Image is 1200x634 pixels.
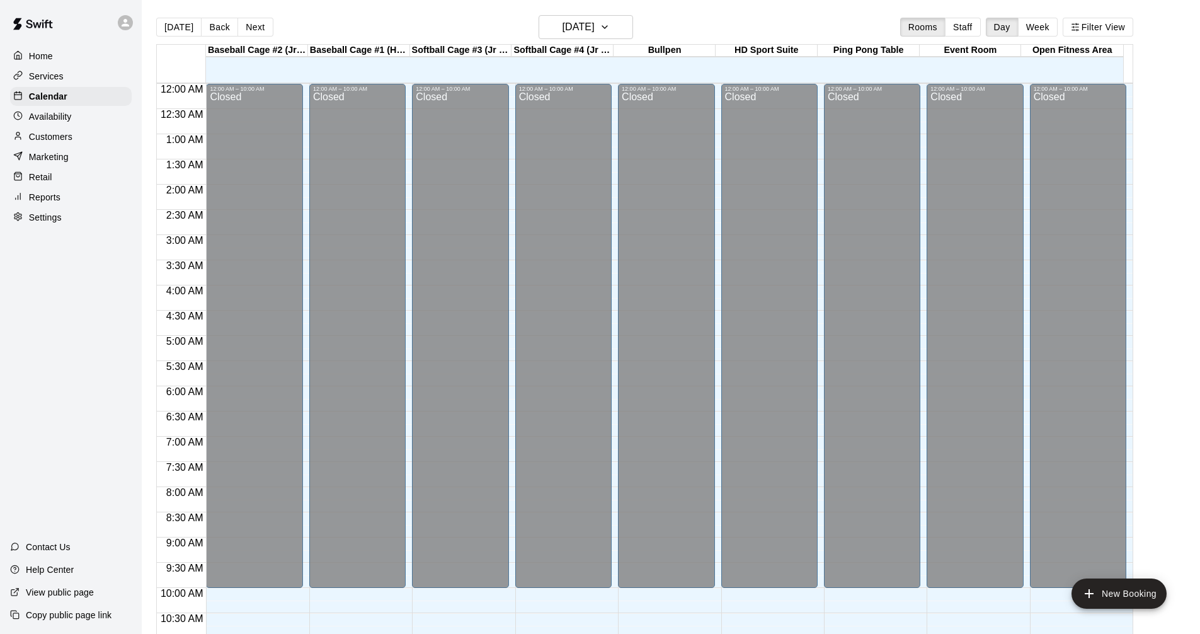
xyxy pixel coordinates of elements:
div: 12:00 AM – 10:00 AM [313,86,402,92]
div: Softball Cage #3 (Jr Hack Attack) [410,45,512,57]
button: Next [237,18,273,37]
p: Copy public page link [26,609,111,621]
span: 3:30 AM [163,260,207,271]
div: 12:00 AM – 10:00 AM [725,86,814,92]
div: 12:00 AM – 10:00 AM: Closed [412,84,508,588]
div: 12:00 AM – 10:00 AM: Closed [309,84,406,588]
a: Marketing [10,147,132,166]
a: Settings [10,208,132,227]
div: Closed [313,92,402,592]
div: 12:00 AM – 10:00 AM: Closed [824,84,920,588]
span: 12:00 AM [157,84,207,95]
span: 2:00 AM [163,185,207,195]
div: 12:00 AM – 10:00 AM: Closed [206,84,302,588]
span: 2:30 AM [163,210,207,221]
button: Day [986,18,1019,37]
div: Bullpen [614,45,716,57]
div: 12:00 AM – 10:00 AM: Closed [721,84,818,588]
div: Event Room [920,45,1022,57]
div: 12:00 AM – 10:00 AM [210,86,299,92]
div: 12:00 AM – 10:00 AM [828,86,917,92]
span: 8:30 AM [163,512,207,523]
p: View public page [26,586,94,599]
span: 1:00 AM [163,134,207,145]
p: Customers [29,130,72,143]
p: Services [29,70,64,83]
h6: [DATE] [563,18,595,36]
p: Marketing [29,151,69,163]
span: 9:00 AM [163,538,207,548]
div: 12:00 AM – 10:00 AM [1034,86,1123,92]
p: Home [29,50,53,62]
div: Open Fitness Area [1021,45,1123,57]
a: Retail [10,168,132,187]
span: 6:30 AM [163,412,207,422]
button: Rooms [900,18,946,37]
div: Closed [725,92,814,592]
div: 12:00 AM – 10:00 AM: Closed [927,84,1023,588]
button: add [1071,579,1167,609]
button: [DATE] [156,18,202,37]
button: Week [1018,18,1058,37]
span: 6:00 AM [163,386,207,397]
span: 1:30 AM [163,159,207,170]
a: Availability [10,107,132,126]
span: 9:30 AM [163,563,207,573]
span: 3:00 AM [163,235,207,246]
p: Availability [29,110,72,123]
button: Staff [945,18,981,37]
a: Services [10,67,132,86]
div: Closed [519,92,608,592]
div: Closed [1034,92,1123,592]
div: 12:00 AM – 10:00 AM: Closed [618,84,714,588]
div: 12:00 AM – 10:00 AM: Closed [1030,84,1126,588]
div: Baseball Cage #1 (Hack Attack) [308,45,410,57]
div: Ping Pong Table [818,45,920,57]
div: 12:00 AM – 10:00 AM [930,86,1019,92]
p: Calendar [29,90,67,103]
div: Closed [416,92,505,592]
div: Baseball Cage #2 (Jr Hack Attack) [206,45,308,57]
a: Home [10,47,132,66]
button: Back [201,18,238,37]
p: Reports [29,191,60,204]
a: Customers [10,127,132,146]
div: Closed [622,92,711,592]
div: 12:00 AM – 10:00 AM [519,86,608,92]
a: Reports [10,188,132,207]
span: 5:30 AM [163,361,207,372]
p: Retail [29,171,52,183]
span: 7:30 AM [163,462,207,473]
div: Closed [828,92,917,592]
div: Closed [210,92,299,592]
span: 10:00 AM [157,588,207,599]
span: 12:30 AM [157,109,207,120]
button: [DATE] [539,15,633,39]
div: 12:00 AM – 10:00 AM [416,86,505,92]
p: Help Center [26,563,74,576]
span: 4:00 AM [163,285,207,296]
span: 7:00 AM [163,437,207,447]
a: Calendar [10,87,132,106]
div: Softball Cage #4 (Jr Hack Attack) [511,45,614,57]
span: 8:00 AM [163,487,207,498]
span: 10:30 AM [157,613,207,624]
p: Contact Us [26,541,71,553]
div: HD Sport Suite [716,45,818,57]
span: 5:00 AM [163,336,207,347]
p: Settings [29,211,62,224]
div: 12:00 AM – 10:00 AM: Closed [515,84,612,588]
button: Filter View [1063,18,1133,37]
span: 4:30 AM [163,311,207,321]
div: Closed [930,92,1019,592]
div: 12:00 AM – 10:00 AM [622,86,711,92]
